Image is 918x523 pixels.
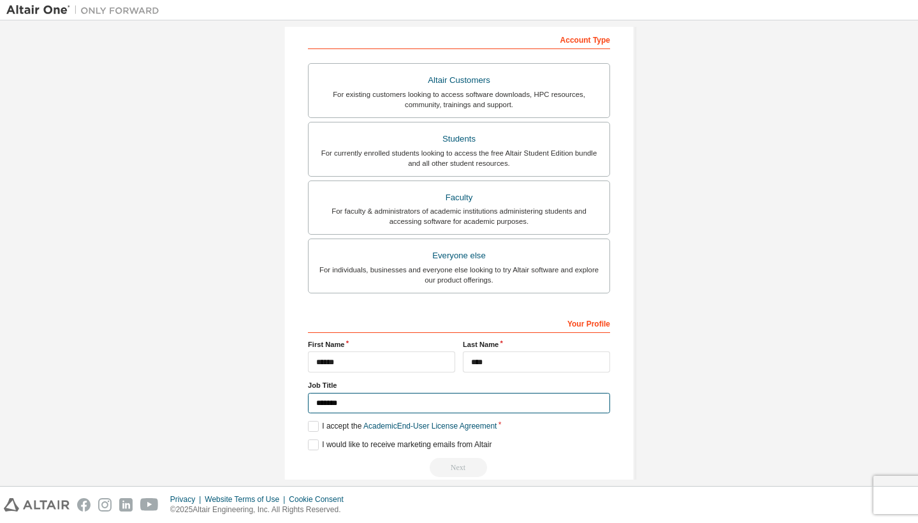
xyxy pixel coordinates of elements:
[308,313,610,333] div: Your Profile
[316,71,602,89] div: Altair Customers
[205,494,289,505] div: Website Terms of Use
[308,439,492,450] label: I would like to receive marketing emails from Altair
[316,148,602,168] div: For currently enrolled students looking to access the free Altair Student Edition bundle and all ...
[308,339,455,350] label: First Name
[98,498,112,512] img: instagram.svg
[6,4,166,17] img: Altair One
[170,494,205,505] div: Privacy
[308,421,497,432] label: I accept the
[308,380,610,390] label: Job Title
[316,89,602,110] div: For existing customers looking to access software downloads, HPC resources, community, trainings ...
[289,494,351,505] div: Cookie Consent
[316,247,602,265] div: Everyone else
[170,505,351,515] p: © 2025 Altair Engineering, Inc. All Rights Reserved.
[119,498,133,512] img: linkedin.svg
[316,206,602,226] div: For faculty & administrators of academic institutions administering students and accessing softwa...
[77,498,91,512] img: facebook.svg
[316,265,602,285] div: For individuals, businesses and everyone else looking to try Altair software and explore our prod...
[140,498,159,512] img: youtube.svg
[316,130,602,148] div: Students
[363,422,497,431] a: Academic End-User License Agreement
[308,29,610,49] div: Account Type
[463,339,610,350] label: Last Name
[316,189,602,207] div: Faculty
[308,458,610,477] div: Read and acccept EULA to continue
[4,498,69,512] img: altair_logo.svg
